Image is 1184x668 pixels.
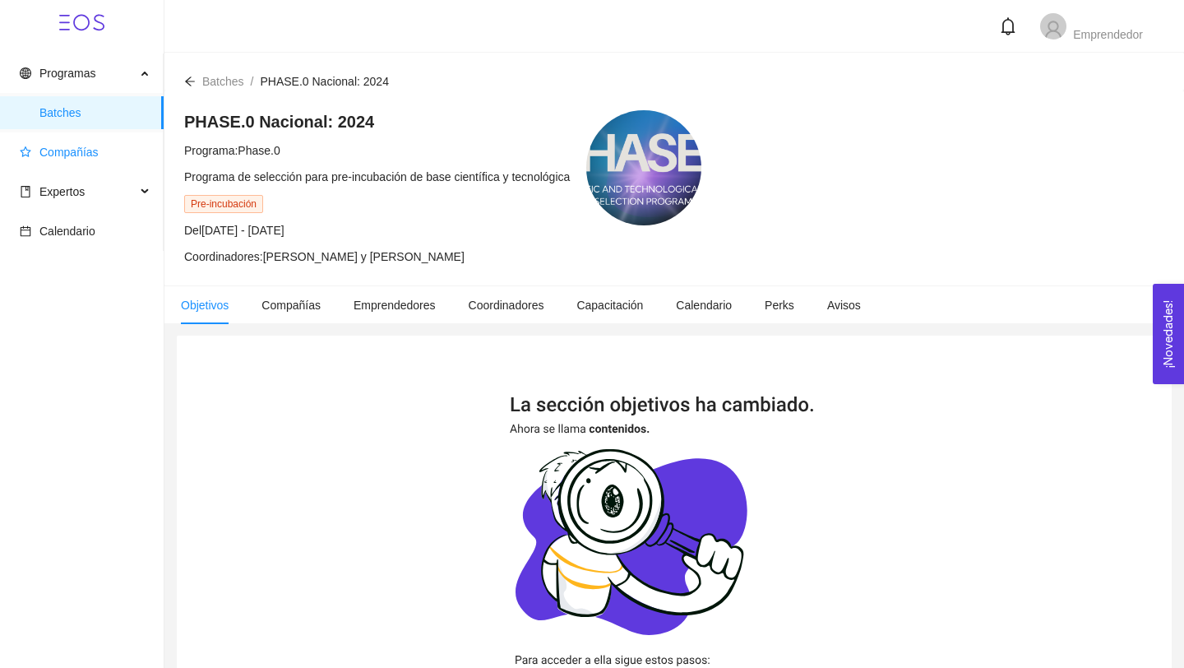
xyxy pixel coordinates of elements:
[261,299,321,312] span: Compañías
[20,146,31,158] span: star
[676,299,732,312] span: Calendario
[20,186,31,197] span: book
[184,250,465,263] span: Coordinadores: [PERSON_NAME] y [PERSON_NAME]
[354,299,436,312] span: Emprendedores
[184,195,263,213] span: Pre-incubación
[1043,20,1063,39] span: user
[827,299,861,312] span: Avisos
[184,110,570,133] h4: PHASE.0 Nacional: 2024
[20,225,31,237] span: calendar
[1153,284,1184,384] button: Open Feedback Widget
[184,144,280,157] span: Programa: Phase.0
[181,299,229,312] span: Objetivos
[184,170,570,183] span: Programa de selección para pre-incubación de base científica y tecnológica
[260,75,388,88] span: PHASE.0 Nacional: 2024
[39,146,99,159] span: Compañías
[39,225,95,238] span: Calendario
[184,76,196,87] span: arrow-left
[39,96,150,129] span: Batches
[202,75,244,88] span: Batches
[39,67,95,80] span: Programas
[184,224,284,237] span: Del [DATE] - [DATE]
[39,185,85,198] span: Expertos
[765,299,794,312] span: Perks
[251,75,254,88] span: /
[576,299,643,312] span: Capacitación
[20,67,31,79] span: global
[1073,28,1143,41] span: Emprendedor
[469,299,544,312] span: Coordinadores
[999,17,1017,35] span: bell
